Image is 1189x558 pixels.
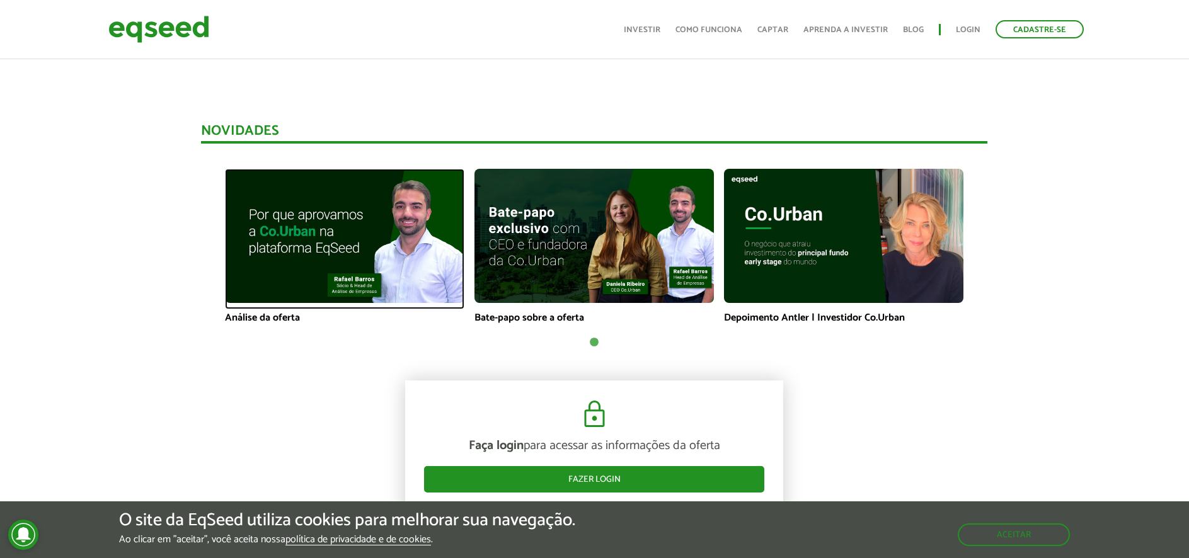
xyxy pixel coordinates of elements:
img: maxresdefault.jpg [474,169,714,304]
img: cadeado.svg [579,399,610,430]
p: Ao clicar em "aceitar", você aceita nossa . [119,533,575,545]
a: Fazer login [424,466,764,493]
img: maxresdefault.jpg [225,169,464,304]
strong: Faça login [469,435,524,456]
img: maxresdefault.jpg [724,169,963,304]
p: Depoimento Antler | Investidor Co.Urban [724,312,963,324]
button: Aceitar [958,523,1070,546]
a: Cadastre-se [996,20,1084,38]
a: política de privacidade e de cookies [285,535,431,545]
p: Análise da oferta [225,312,464,324]
p: para acessar as informações da oferta [424,438,764,453]
h5: O site da EqSeed utiliza cookies para melhorar sua navegação. [119,511,575,530]
div: Novidades [201,124,987,144]
a: Investir [624,26,660,34]
p: Bate-papo sobre a oferta [474,312,714,324]
a: Blog [903,26,924,34]
a: Login [956,26,980,34]
a: Captar [757,26,788,34]
button: 1 of 1 [588,336,600,349]
a: Como funciona [675,26,742,34]
a: Aprenda a investir [803,26,888,34]
img: EqSeed [108,13,209,46]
